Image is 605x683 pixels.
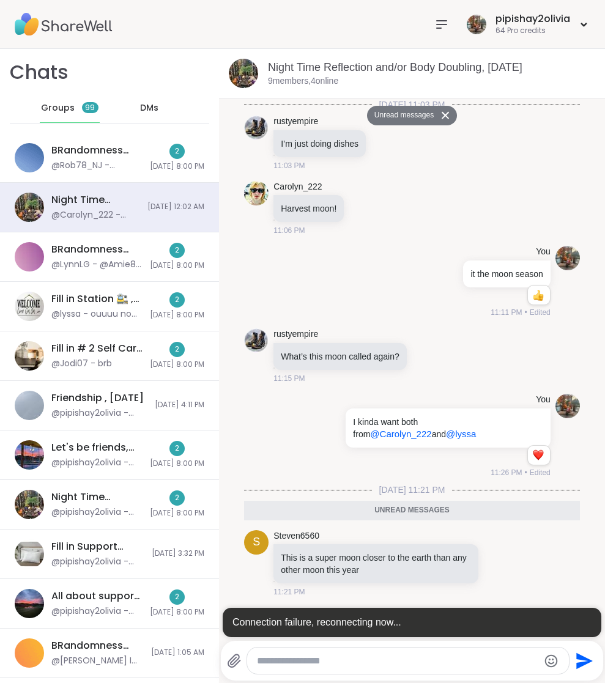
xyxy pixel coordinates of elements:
div: @pipishay2olivia - [URL][DOMAIN_NAME] [51,457,143,469]
div: BRandomness last call -Kink Q&A and discussion, [DATE] [51,144,143,157]
div: BRandomness last call, [DATE] [51,639,144,652]
span: DMs [140,102,158,114]
div: Connection failure, reconnecting now... [223,608,601,637]
img: pipishay2olivia [467,15,486,34]
p: This is a super moon closer to the earth than any other moon this year [281,552,470,576]
span: • [525,467,527,478]
button: Emoji picker [544,654,559,668]
img: Fill in Station 🚉 , Oct 05 [15,292,44,321]
img: Friendship , Oct 05 [15,391,44,420]
span: [DATE] 8:00 PM [150,459,204,469]
span: [DATE] 8:00 PM [150,607,204,618]
span: Edited [530,467,551,478]
span: [DATE] 8:00 PM [150,360,204,370]
iframe: Spotlight [161,103,171,113]
span: [DATE] 8:00 PM [150,310,204,320]
span: Edited [530,307,551,318]
span: 11:11 PM [491,307,522,318]
span: [DATE] 1:05 AM [151,648,204,658]
a: Night Time Reflection and/or Body Doubling, [DATE] [268,61,522,73]
span: [DATE] 11:21 PM [372,484,453,496]
div: Night Time Reflection and/or Body Doubling, [DATE] [51,193,140,207]
h4: You [536,394,551,406]
img: All about support , Oct 05 [15,589,44,618]
img: Fill in # 2 Self Care Journal Discussion Chat, Oct 05 [15,341,44,371]
div: @pipishay2olivia - [URL][DOMAIN_NAME] [51,556,144,568]
button: Reactions: love [532,451,544,460]
p: Harvest moon! [281,202,336,215]
span: [DATE] 8:00 PM [150,508,204,519]
div: Unread messages [244,501,580,520]
p: What’s this moon called again? [281,350,399,363]
img: Let's be friends, Oct 03 [15,440,44,470]
span: Groups [41,102,75,114]
span: 11:26 PM [491,467,522,478]
div: @Jodi07 - brb [51,358,112,370]
div: 2 [169,243,185,258]
div: Friendship , [DATE] [51,391,144,405]
div: @Carolyn_222 - @lyssa From Oracle of the 7 Energies [51,209,140,221]
div: Let's be friends, [DATE] [51,441,143,454]
div: BRandomness Ohana Open Forum, [DATE] [51,243,143,256]
div: 2 [169,292,185,308]
div: Night Time Reflection and/or Body Doubling, [DATE] [51,490,143,504]
button: Unread messages [367,106,437,125]
img: ShareWell Nav Logo [15,3,113,46]
img: https://sharewell-space-live.sfo3.digitaloceanspaces.com/user-generated/55b63ce6-323a-4f13-9d6e-1... [555,394,580,418]
span: • [525,307,527,318]
span: @Carolyn_222 [370,429,431,439]
div: @pipishay2olivia - [URL][DOMAIN_NAME] [51,407,147,419]
div: Reaction list [528,446,549,465]
div: @pipishay2olivia - [URL][DOMAIN_NAME] [51,506,143,519]
a: Steven6560 [273,530,319,542]
span: 11:15 PM [273,373,305,384]
a: Carolyn_222 [273,181,322,193]
span: [DATE] 8:00 PM [150,161,204,172]
span: 99 [85,103,95,113]
span: [DATE] 12:02 AM [147,202,204,212]
h4: You [536,246,551,258]
img: Night Time Reflection and/or Body Doubling, Oct 04 [15,490,44,519]
a: rustyempire [273,116,318,128]
img: Night Time Reflection and/or Body Doubling, Oct 05 [229,59,258,88]
div: 2 [169,589,185,605]
img: Fill in Support Comfort Group # 1, Oct 05 [15,539,44,569]
span: [DATE] 11:03 PM [372,98,453,111]
div: Fill in Support Comfort Group # 1, [DATE] [51,540,144,553]
span: 11:21 PM [273,586,305,597]
span: @lyssa [446,429,476,439]
span: [DATE] 4:11 PM [155,400,204,410]
div: @LynnLG - @Amie89 thank you for throwing that session together it was a lot of great fun and laug... [51,259,143,271]
span: S [253,534,260,550]
div: Fill in Station 🚉 , [DATE] [51,292,143,306]
p: it the moon season [470,268,543,280]
h1: Chats [10,59,69,86]
div: 64 Pro credits [496,26,570,36]
div: 2 [169,441,185,456]
img: https://sharewell-space-live.sfo3.digitaloceanspaces.com/user-generated/55b63ce6-323a-4f13-9d6e-1... [555,246,580,270]
button: Reactions: like [532,290,544,300]
div: 2 [169,144,185,159]
div: @pipishay2olivia - [URL][DOMAIN_NAME] [51,605,143,618]
div: Reaction list [528,286,549,305]
img: BRandomness last call -Kink Q&A and discussion, Oct 05 [15,143,44,172]
img: https://sharewell-space-live.sfo3.digitaloceanspaces.com/user-generated/0d92a1c0-b5fe-436d-b9ab-5... [244,181,269,205]
span: [DATE] 3:32 PM [152,548,204,559]
a: rustyempire [273,328,318,341]
div: @[PERSON_NAME] I apologize for my poor listening and communication style. [51,655,144,667]
button: Send [570,647,597,674]
span: 11:03 PM [273,160,305,171]
div: 2 [169,490,185,506]
span: [DATE] 8:00 PM [150,260,204,271]
div: @Rob78_NJ - Sounds like a challenge [51,160,143,172]
div: pipishay2olivia [496,12,570,26]
div: 2 [169,342,185,357]
div: Fill in # 2 Self Care Journal Discussion Chat, [DATE] [51,342,143,355]
span: 11:06 PM [273,225,305,236]
p: I’m just doing dishes [281,138,358,150]
textarea: Type your message [257,655,539,667]
img: https://sharewell-space-live.sfo3.digitaloceanspaces.com/user-generated/3913dd85-6983-4073-ba6e-f... [244,328,269,353]
p: I kinda want both from and [353,416,543,440]
img: BRandomness Ohana Open Forum, Oct 05 [15,242,44,271]
div: All about support , [DATE] [51,589,143,603]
